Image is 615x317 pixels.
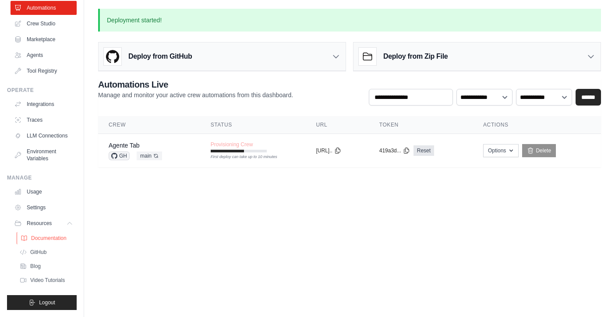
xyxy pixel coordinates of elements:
div: First deploy can take up to 10 minutes [211,154,267,160]
span: Blog [30,263,41,270]
p: Manage and monitor your active crew automations from this dashboard. [98,91,293,99]
button: Resources [11,216,77,230]
span: GH [109,151,130,160]
a: Delete [522,144,556,157]
a: Reset [414,145,434,156]
a: Video Tutorials [16,274,77,286]
th: Actions [473,116,601,134]
button: Options [483,144,519,157]
div: Manage [7,174,77,181]
span: GitHub [30,249,46,256]
a: Settings [11,201,77,215]
a: Tool Registry [11,64,77,78]
a: Documentation [17,232,78,244]
span: Resources [27,220,52,227]
a: LLM Connections [11,129,77,143]
h2: Automations Live [98,78,293,91]
a: Marketplace [11,32,77,46]
a: Agents [11,48,77,62]
th: Crew [98,116,200,134]
span: main [137,151,162,160]
th: Status [200,116,306,134]
h3: Deploy from Zip File [383,51,448,62]
div: Operate [7,87,77,94]
a: Usage [11,185,77,199]
h3: Deploy from GitHub [128,51,192,62]
p: Deployment started! [98,9,601,32]
span: Logout [39,299,55,306]
a: Agente Tab [109,142,140,149]
img: GitHub Logo [104,48,121,65]
span: Documentation [31,235,67,242]
a: GitHub [16,246,77,258]
a: Integrations [11,97,77,111]
th: Token [369,116,473,134]
a: Environment Variables [11,144,77,166]
a: Automations [11,1,77,15]
a: Blog [16,260,77,272]
button: Logout [7,295,77,310]
th: URL [306,116,369,134]
a: Traces [11,113,77,127]
span: Video Tutorials [30,277,65,284]
a: Crew Studio [11,17,77,31]
span: Provisioning Crew [211,141,253,148]
button: 419a3d... [379,147,410,154]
